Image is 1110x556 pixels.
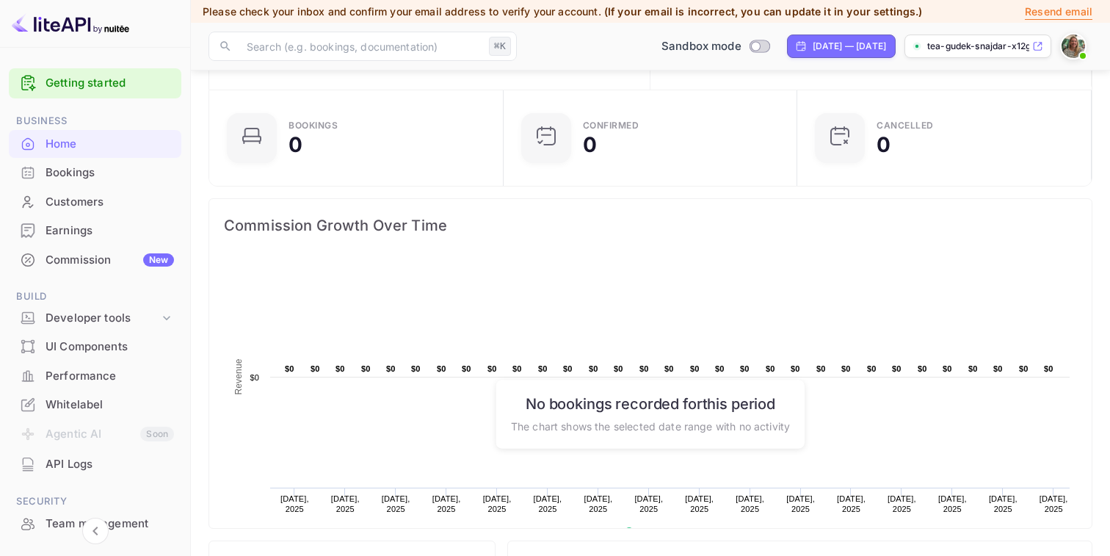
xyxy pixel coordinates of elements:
[877,121,934,130] div: CANCELLED
[289,121,338,130] div: Bookings
[816,364,826,373] text: $0
[512,364,522,373] text: $0
[411,364,421,373] text: $0
[584,494,612,513] text: [DATE], 2025
[661,38,741,55] span: Sandbox mode
[250,373,259,382] text: $0
[9,510,181,538] div: Team management
[9,159,181,187] div: Bookings
[943,364,952,373] text: $0
[690,364,700,373] text: $0
[1025,4,1092,20] p: Resend email
[538,364,548,373] text: $0
[12,12,129,35] img: LiteAPI logo
[462,364,471,373] text: $0
[534,494,562,513] text: [DATE], 2025
[386,364,396,373] text: $0
[233,358,244,394] text: Revenue
[563,364,573,373] text: $0
[583,121,639,130] div: Confirmed
[331,494,360,513] text: [DATE], 2025
[9,362,181,391] div: Performance
[9,494,181,510] span: Security
[280,494,309,513] text: [DATE], 2025
[736,494,764,513] text: [DATE], 2025
[224,214,1077,237] span: Commission Growth Over Time
[9,246,181,275] div: CommissionNew
[614,364,623,373] text: $0
[382,494,410,513] text: [DATE], 2025
[82,518,109,544] button: Collapse navigation
[634,494,663,513] text: [DATE], 2025
[432,494,461,513] text: [DATE], 2025
[46,310,159,327] div: Developer tools
[203,5,601,18] span: Please check your inbox and confirm your email address to verify your account.
[918,364,927,373] text: $0
[46,165,174,181] div: Bookings
[9,68,181,98] div: Getting started
[511,418,790,433] p: The chart shows the selected date range with no activity
[143,253,174,267] div: New
[46,194,174,211] div: Customers
[766,364,775,373] text: $0
[604,5,923,18] span: (If your email is incorrect, you can update it in your settings.)
[589,364,598,373] text: $0
[786,494,815,513] text: [DATE], 2025
[9,391,181,418] a: Whitelabel
[639,527,676,538] text: Revenue
[892,364,902,373] text: $0
[437,364,446,373] text: $0
[9,333,181,361] div: UI Components
[285,364,294,373] text: $0
[787,35,896,58] div: Click to change the date range period
[1044,364,1053,373] text: $0
[9,188,181,215] a: Customers
[1040,494,1068,513] text: [DATE], 2025
[791,364,800,373] text: $0
[9,159,181,186] a: Bookings
[9,450,181,479] div: API Logs
[715,364,725,373] text: $0
[311,364,320,373] text: $0
[656,38,775,55] div: Switch to Production mode
[489,37,511,56] div: ⌘K
[9,391,181,419] div: Whitelabel
[289,134,302,155] div: 0
[46,516,174,532] div: Team management
[740,364,750,373] text: $0
[46,368,174,385] div: Performance
[9,333,181,360] a: UI Components
[46,397,174,414] div: Whitelabel
[9,130,181,157] a: Home
[487,364,497,373] text: $0
[639,364,649,373] text: $0
[9,450,181,477] a: API Logs
[238,32,483,61] input: Search (e.g. bookings, documentation)
[664,364,674,373] text: $0
[685,494,714,513] text: [DATE], 2025
[938,494,967,513] text: [DATE], 2025
[841,364,851,373] text: $0
[46,456,174,473] div: API Logs
[9,510,181,537] a: Team management
[837,494,866,513] text: [DATE], 2025
[335,364,345,373] text: $0
[9,130,181,159] div: Home
[993,364,1003,373] text: $0
[511,394,790,412] h6: No bookings recorded for this period
[583,134,597,155] div: 0
[9,246,181,273] a: CommissionNew
[9,188,181,217] div: Customers
[46,223,174,239] div: Earnings
[9,217,181,244] a: Earnings
[1019,364,1029,373] text: $0
[483,494,512,513] text: [DATE], 2025
[813,40,886,53] div: [DATE] — [DATE]
[867,364,877,373] text: $0
[877,134,890,155] div: 0
[46,252,174,269] div: Commission
[927,40,1029,53] p: tea-gudek-snajdar-x12g...
[361,364,371,373] text: $0
[9,217,181,245] div: Earnings
[9,289,181,305] span: Build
